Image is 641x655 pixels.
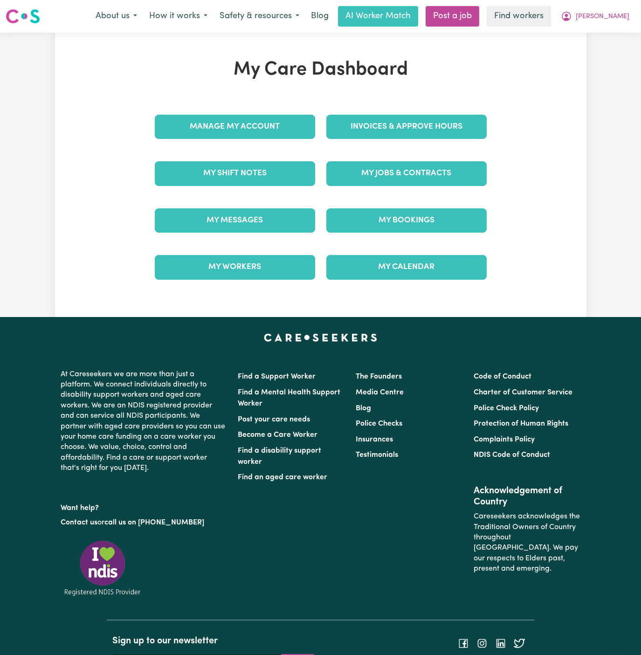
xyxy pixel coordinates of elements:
a: The Founders [356,373,402,380]
button: How it works [143,7,214,26]
p: Careseekers acknowledges the Traditional Owners of Country throughout [GEOGRAPHIC_DATA]. We pay o... [474,508,580,578]
a: Find a disability support worker [238,447,321,466]
h2: Sign up to our newsletter [112,635,315,647]
iframe: Button to launch messaging window [604,618,634,648]
span: [PERSON_NAME] [576,12,629,22]
a: My Bookings [326,208,487,233]
a: Protection of Human Rights [474,420,568,427]
a: call us on [PHONE_NUMBER] [104,519,204,526]
img: Careseekers logo [6,8,40,25]
a: My Messages [155,208,315,233]
p: At Careseekers we are more than just a platform. We connect individuals directly to disability su... [61,365,227,477]
h2: Acknowledgement of Country [474,485,580,508]
a: Blog [305,6,334,27]
a: Blog [356,405,371,412]
a: Police Checks [356,420,402,427]
a: Testimonials [356,451,398,459]
h1: My Care Dashboard [149,59,492,81]
a: My Workers [155,255,315,279]
a: Police Check Policy [474,405,539,412]
iframe: Close message [554,595,572,614]
a: Follow Careseekers on Twitter [514,640,525,647]
button: My Account [555,7,635,26]
a: Charter of Customer Service [474,389,572,396]
a: Complaints Policy [474,436,535,443]
button: Safety & resources [214,7,305,26]
a: Find workers [487,6,551,27]
a: Code of Conduct [474,373,531,380]
a: Post a job [426,6,479,27]
a: Follow Careseekers on LinkedIn [495,640,506,647]
button: About us [90,7,143,26]
a: Manage My Account [155,115,315,139]
a: Invoices & Approve Hours [326,115,487,139]
a: Careseekers logo [6,6,40,27]
a: NDIS Code of Conduct [474,451,550,459]
a: Careseekers home page [264,334,377,341]
a: Follow Careseekers on Facebook [458,640,469,647]
a: Follow Careseekers on Instagram [476,640,488,647]
a: AI Worker Match [338,6,418,27]
a: Post your care needs [238,416,310,423]
p: or [61,514,227,531]
a: Become a Care Worker [238,431,317,439]
a: Find a Mental Health Support Worker [238,389,340,407]
a: Contact us [61,519,97,526]
a: Media Centre [356,389,404,396]
a: My Calendar [326,255,487,279]
p: Want help? [61,499,227,513]
a: Find a Support Worker [238,373,316,380]
a: My Jobs & Contracts [326,161,487,186]
a: Insurances [356,436,393,443]
a: My Shift Notes [155,161,315,186]
a: Find an aged care worker [238,474,327,481]
img: Registered NDIS provider [61,539,145,597]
